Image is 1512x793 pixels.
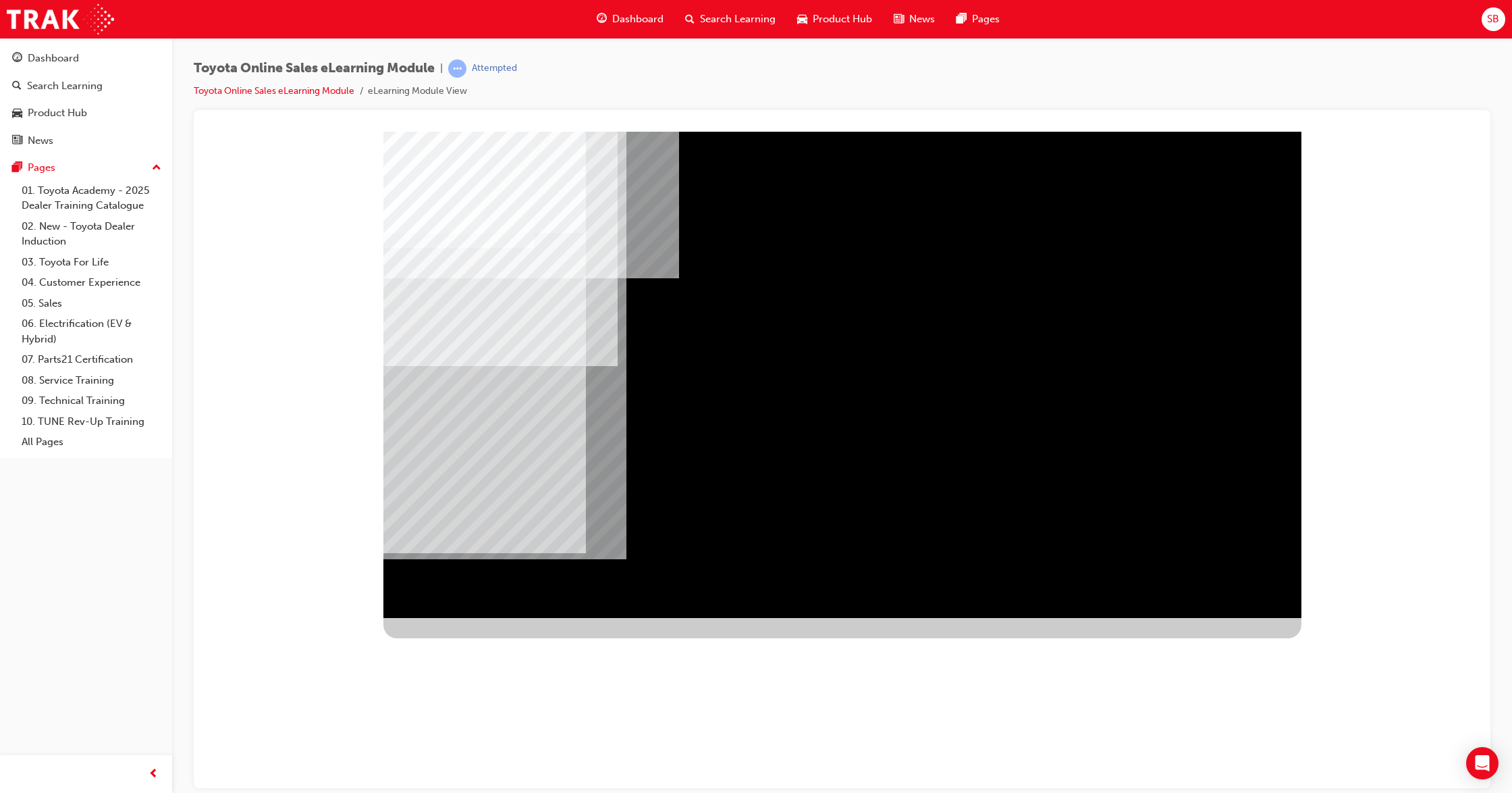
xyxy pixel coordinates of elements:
span: up-icon [152,159,161,177]
span: Dashboard [612,11,664,27]
li: eLearning Module View [368,84,467,99]
a: pages-iconPages [946,5,1010,33]
a: 10. TUNE Rev-Up Training [16,411,167,432]
span: Pages [972,11,1000,27]
span: search-icon [685,11,695,28]
span: news-icon [12,135,22,147]
span: guage-icon [597,11,607,28]
span: News [909,11,935,27]
span: learningRecordVerb_ATTEMPT-icon [448,59,466,78]
a: 05. Sales [16,293,167,314]
span: Search Learning [700,11,776,27]
a: 06. Electrification (EV & Hybrid) [16,313,167,349]
span: car-icon [12,107,22,120]
a: News [5,128,167,153]
a: 02. New - Toyota Dealer Induction [16,216,167,252]
a: news-iconNews [883,5,946,33]
span: pages-icon [956,11,967,28]
div: Pages [28,160,55,176]
div: Attempted [472,62,517,75]
button: Pages [5,155,167,180]
a: 07. Parts21 Certification [16,349,167,370]
a: Dashboard [5,46,167,71]
span: Toyota Online Sales eLearning Module [194,61,435,76]
a: 08. Service Training [16,370,167,391]
img: Trak [7,4,114,34]
a: car-iconProduct Hub [786,5,883,33]
div: Open Intercom Messenger [1466,747,1498,779]
a: guage-iconDashboard [586,5,674,33]
div: News [28,133,53,149]
span: Product Hub [813,11,872,27]
div: Search Learning [27,78,103,94]
a: Search Learning [5,74,167,99]
a: All Pages [16,432,167,453]
span: prev-icon [148,766,159,783]
a: Product Hub [5,101,167,126]
span: pages-icon [12,162,22,174]
a: 04. Customer Experience [16,272,167,293]
a: search-iconSearch Learning [674,5,786,33]
a: 03. Toyota For Life [16,252,167,273]
span: car-icon [797,11,807,28]
button: DashboardSearch LearningProduct HubNews [5,43,167,155]
div: Dashboard [28,51,79,66]
span: SB [1487,11,1499,27]
span: search-icon [12,80,22,93]
a: 09. Technical Training [16,390,167,411]
button: SB [1482,7,1505,31]
div: Product Hub [28,105,87,121]
a: Toyota Online Sales eLearning Module [194,85,354,97]
span: guage-icon [12,53,22,65]
span: | [440,61,443,76]
a: 01. Toyota Academy - 2025 Dealer Training Catalogue [16,180,167,216]
span: news-icon [894,11,904,28]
